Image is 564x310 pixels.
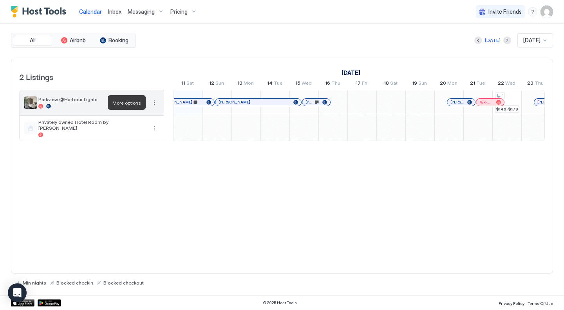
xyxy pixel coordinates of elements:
button: More options [150,98,159,107]
span: Pricing [170,8,188,15]
span: 21 [470,80,475,88]
span: Mon [447,80,457,88]
a: October 19, 2025 [410,78,429,90]
a: October 22, 2025 [496,78,517,90]
span: 13 [237,80,242,88]
span: 12 [209,80,214,88]
button: More options [150,123,159,133]
span: Messaging [128,8,155,15]
span: Sun [418,80,427,88]
span: 1 [502,93,504,98]
span: Thu [535,80,544,88]
span: 20 [440,80,446,88]
span: 22 [498,80,504,88]
span: Mon [244,80,254,88]
div: listing image [24,96,37,109]
a: Host Tools Logo [11,6,70,18]
a: October 15, 2025 [293,78,314,90]
a: Inbox [108,7,121,16]
span: [PERSON_NAME] [450,100,464,105]
button: Next month [503,36,511,44]
span: Blocked checkout [103,280,144,286]
a: October 17, 2025 [354,78,369,90]
span: Sun [215,80,224,88]
span: © 2025 Host Tools [263,300,297,305]
span: 17 [356,80,361,88]
span: Sat [186,80,194,88]
span: [PERSON_NAME] [537,100,551,105]
span: 19 [412,80,417,88]
span: Tue [476,80,485,88]
button: [DATE] [484,36,502,45]
a: October 14, 2025 [265,78,284,90]
span: Privacy Policy [499,301,524,306]
span: 16 [325,80,330,88]
div: tab-group [11,33,136,48]
div: [DATE] [485,37,501,44]
div: User profile [540,5,553,18]
button: Airbnb [54,35,93,46]
span: 11 [181,80,185,88]
span: Tue [274,80,282,88]
a: Privacy Policy [499,299,524,307]
a: October 1, 2025 [340,67,362,78]
span: [PERSON_NAME] [305,100,314,105]
span: Wed [505,80,515,88]
span: [DATE] [523,37,540,44]
a: October 11, 2025 [179,78,196,90]
button: Booking [94,35,134,46]
div: menu [528,7,537,16]
span: Parkview @Harbour Lights [38,96,146,102]
span: 23 [527,80,533,88]
button: Previous month [474,36,482,44]
span: ちゃん トシ [479,100,493,105]
a: October 21, 2025 [468,78,487,90]
a: Google Play Store [38,299,61,306]
div: menu [150,98,159,107]
span: [PERSON_NAME] [219,100,250,105]
span: Invite Friends [488,8,522,15]
span: Wed [302,80,312,88]
span: 14 [267,80,273,88]
span: Booking [108,37,128,44]
a: Calendar [79,7,102,16]
span: Inbox [108,8,121,15]
div: menu [150,123,159,133]
span: Sat [390,80,398,88]
a: October 18, 2025 [382,78,399,90]
span: 2 Listings [19,71,53,82]
a: October 13, 2025 [235,78,256,90]
span: Terms Of Use [528,301,553,306]
span: Min nights [23,280,46,286]
span: Calendar [79,8,102,15]
span: [PERSON_NAME] [161,100,192,105]
span: 15 [295,80,300,88]
div: Open Intercom Messenger [8,283,27,302]
span: Airbnb [70,37,86,44]
a: October 12, 2025 [207,78,226,90]
span: Privately owned Hotel Room by [PERSON_NAME] [38,119,146,131]
a: October 20, 2025 [438,78,459,90]
span: Thu [331,80,340,88]
button: All [13,35,52,46]
a: October 23, 2025 [525,78,546,90]
a: App Store [11,299,34,306]
span: Blocked checkin [56,280,93,286]
span: Fri [362,80,367,88]
span: 18 [384,80,389,88]
a: October 16, 2025 [323,78,342,90]
span: $149-$179 [496,107,518,112]
span: All [30,37,36,44]
a: Terms Of Use [528,299,553,307]
span: More options [112,100,141,106]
